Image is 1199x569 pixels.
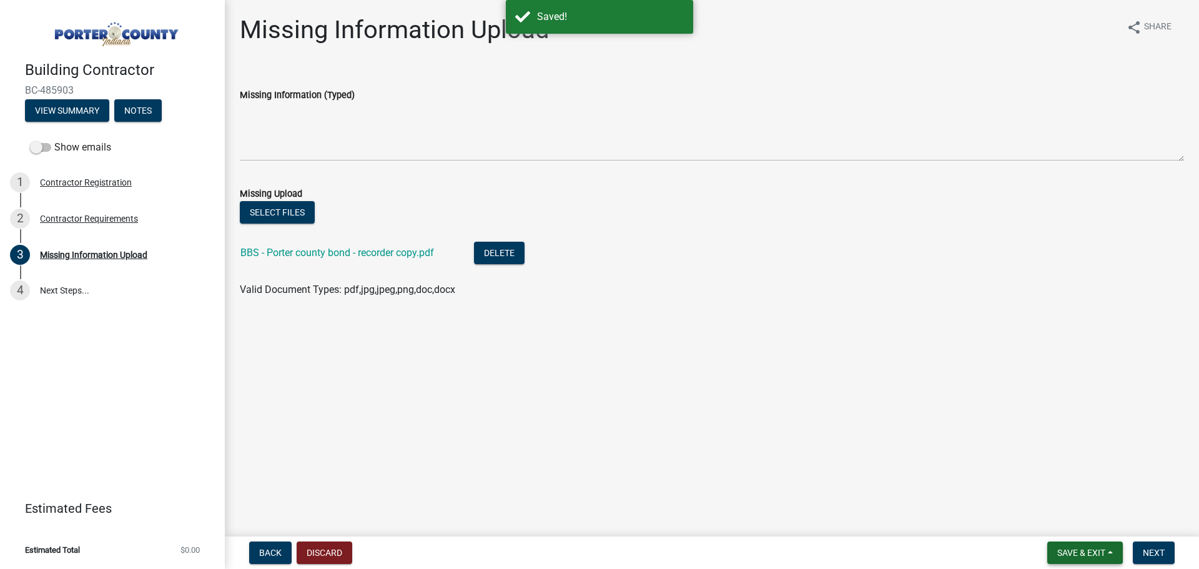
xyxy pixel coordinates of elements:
div: Saved! [537,9,684,24]
div: 1 [10,172,30,192]
span: Next [1143,548,1165,558]
div: 3 [10,245,30,265]
span: $0.00 [180,546,200,554]
h4: Building Contractor [25,61,215,79]
button: Next [1133,542,1175,564]
button: Save & Exit [1047,542,1123,564]
div: Contractor Requirements [40,214,138,223]
span: Estimated Total [25,546,80,554]
button: Delete [474,242,525,264]
label: Missing Information (Typed) [240,91,355,100]
wm-modal-confirm: Notes [114,106,162,116]
label: Show emails [30,140,111,155]
wm-modal-confirm: Summary [25,106,109,116]
div: 4 [10,280,30,300]
span: Share [1144,20,1172,35]
label: Missing Upload [240,190,302,199]
button: View Summary [25,99,109,122]
a: BBS - Porter county bond - recorder copy.pdf [240,247,434,259]
img: Porter County, Indiana [25,13,205,48]
span: Valid Document Types: pdf,jpg,jpeg,png,doc,docx [240,284,455,295]
button: shareShare [1117,15,1182,39]
button: Back [249,542,292,564]
span: BC-485903 [25,84,200,96]
span: Save & Exit [1057,548,1105,558]
div: 2 [10,209,30,229]
span: Back [259,548,282,558]
button: Discard [297,542,352,564]
i: share [1127,20,1142,35]
wm-modal-confirm: Delete Document [474,248,525,260]
div: Missing Information Upload [40,250,147,259]
h1: Missing Information Upload [240,15,550,45]
a: Estimated Fees [10,496,205,521]
button: Select files [240,201,315,224]
div: Contractor Registration [40,178,132,187]
button: Notes [114,99,162,122]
